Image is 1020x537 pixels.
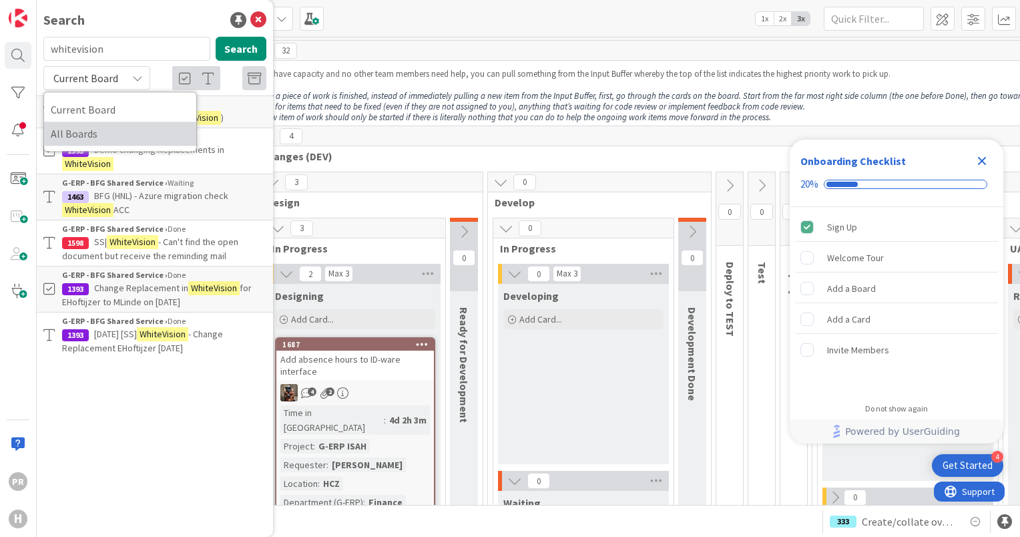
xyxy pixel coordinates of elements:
[800,178,993,190] div: Checklist progress: 20%
[280,495,363,510] div: Department (G-ERP)
[37,266,273,313] a: G-ERP - BFG Shared Service ›Done1393Change Replacement inWhiteVisionfor EHoftijzer to MLinde on [...
[256,101,805,112] em: Look for items that need to be fixed (even if they are not assigned to you), anything that’s wait...
[790,140,1003,443] div: Checklist Container
[827,342,889,358] div: Invite Members
[37,128,273,174] a: G-ERP - BFG Shared Service ›Done1393Demo changing Replacements inWhiteVision
[280,458,326,472] div: Requester
[795,305,998,334] div: Add a Card is incomplete.
[384,413,386,427] span: :
[272,242,429,255] span: In Progress
[326,458,328,472] span: :
[365,495,406,510] div: Finance
[724,262,737,337] span: Deploy to TEST
[328,458,406,472] div: [PERSON_NAME]
[216,37,266,61] button: Search
[527,266,550,282] span: 0
[756,262,769,284] span: Test
[62,177,266,189] div: Waiting
[845,423,960,439] span: Powered by UserGuiding
[276,339,434,380] div: 1687Add absence hours to ID-ware interface
[792,12,810,25] span: 3x
[824,7,924,31] input: Quick Filter...
[386,413,430,427] div: 4d 2h 3m
[62,270,168,280] b: G-ERP - BFG Shared Service ›
[280,476,318,491] div: Location
[37,96,273,128] a: G-ERP - BFG Shared Service ›Done818W11 - IT Validation (WhiteVision)
[318,476,320,491] span: :
[44,98,196,122] a: Current Board
[932,454,1003,477] div: Open Get Started checklist, remaining modules: 4
[221,112,224,124] span: )
[503,496,541,510] span: Waiting
[495,196,694,209] span: Develop
[756,12,774,25] span: 1x
[62,329,89,341] div: 1393
[299,266,322,282] span: 2
[280,128,302,144] span: 4
[503,289,559,303] span: Developing
[266,196,466,209] span: Design
[94,282,188,294] span: Change Replacement in
[256,112,771,123] em: A new item of work should only be started if there is literally nothing that you can do to help t...
[37,174,273,220] a: G-ERP - BFG Shared Service ›Waiting1463BFG (HNL) - Azure migration checkWhiteVisionACC
[453,250,475,266] span: 0
[62,269,266,281] div: Done
[280,439,313,454] div: Project
[500,242,657,255] span: In Progress
[527,473,550,489] span: 0
[750,204,773,220] span: 0
[51,124,190,144] span: All Boards
[943,459,993,472] div: Get Started
[37,313,273,358] a: G-ERP - BFG Shared Service ›Done1393[DATE] [SS]WhiteVision- Change Replacement EHoftijzer [DATE]
[681,250,704,266] span: 0
[865,403,928,414] div: Do not show again
[62,178,168,188] b: G-ERP - BFG Shared Service ›
[62,157,113,171] mark: WhiteVision
[62,203,113,217] mark: WhiteVision
[308,387,316,396] span: 4
[276,384,434,401] div: VK
[971,150,993,172] div: Close Checklist
[28,2,61,18] span: Support
[844,490,866,506] span: 0
[800,153,906,169] div: Onboarding Checklist
[800,178,818,190] div: 20%
[862,514,957,530] span: Create/collate overview of Facility applications
[137,327,188,341] mark: WhiteVision
[686,307,699,401] span: Development Done
[827,219,857,235] div: Sign Up
[62,223,266,235] div: Done
[62,315,266,327] div: Done
[827,250,884,266] div: Welcome Tour
[9,9,27,27] img: Visit kanbanzone.com
[94,236,107,248] span: SS|
[313,439,315,454] span: :
[94,328,137,340] span: [DATE] [SS]
[280,405,384,435] div: Time in [GEOGRAPHIC_DATA]
[43,37,210,61] input: Search for title...
[276,339,434,351] div: 1687
[795,274,998,303] div: Add a Board is incomplete.
[275,289,324,303] span: Designing
[113,204,130,216] span: ACC
[718,204,741,220] span: 0
[796,419,997,443] a: Powered by UserGuiding
[43,10,85,30] div: Search
[827,281,876,297] div: Add a Board
[9,472,27,491] div: PR
[315,439,370,454] div: G-ERP ISAH
[274,43,297,59] span: 32
[790,207,1003,395] div: Checklist items
[795,243,998,273] div: Welcome Tour is incomplete.
[9,510,27,528] div: H
[328,271,349,277] div: Max 3
[107,235,158,249] mark: WhiteVision
[62,191,89,203] div: 1463
[44,122,196,146] a: All Boards
[827,311,870,327] div: Add a Card
[795,335,998,365] div: Invite Members is incomplete.
[320,476,343,491] div: HCZ
[62,224,168,234] b: G-ERP - BFG Shared Service ›
[291,313,334,325] span: Add Card...
[790,419,1003,443] div: Footer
